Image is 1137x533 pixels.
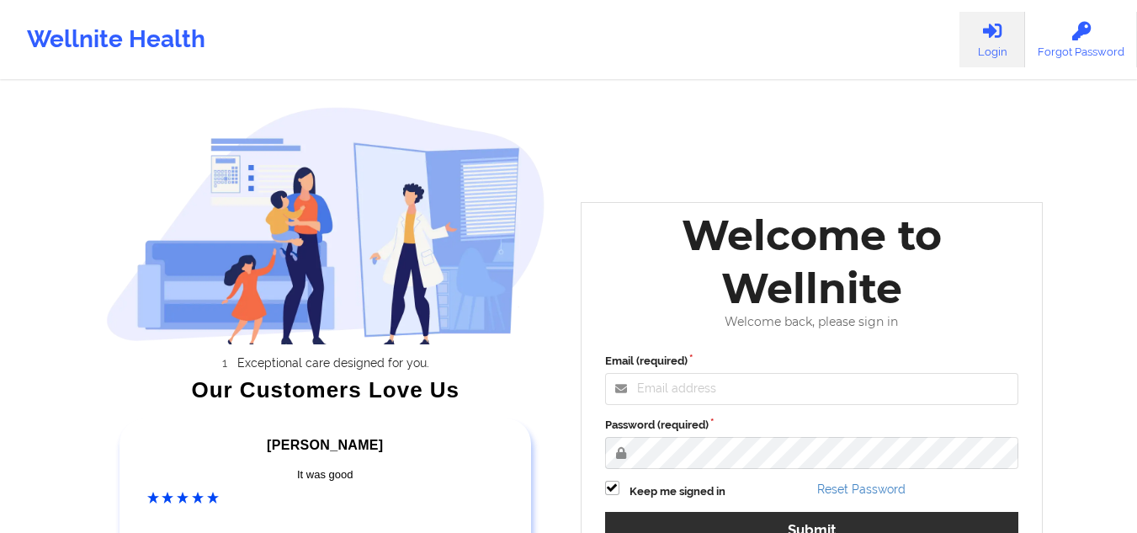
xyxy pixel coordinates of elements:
div: Welcome back, please sign in [593,315,1031,329]
a: Forgot Password [1025,12,1137,67]
a: Login [959,12,1025,67]
div: Welcome to Wellnite [593,209,1031,315]
img: wellnite-auth-hero_200.c722682e.png [106,106,545,344]
div: It was good [147,466,504,483]
a: Reset Password [817,482,906,496]
div: Our Customers Love Us [106,381,545,398]
label: Keep me signed in [630,483,725,500]
li: Exceptional care designed for you. [121,356,545,370]
label: Password (required) [605,417,1019,434]
label: Email (required) [605,353,1019,370]
span: [PERSON_NAME] [267,438,383,452]
input: Email address [605,373,1019,405]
